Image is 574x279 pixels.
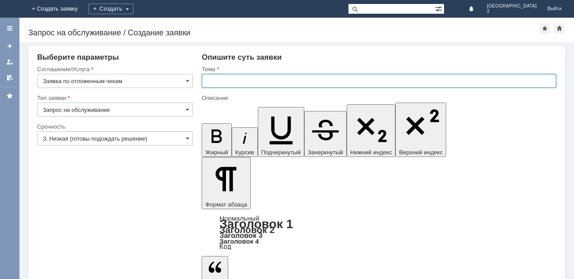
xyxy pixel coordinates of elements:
div: Формат абзаца [202,215,556,250]
a: Заголовок 2 [219,225,275,235]
button: Подчеркнутый [258,107,304,157]
span: Верхний индекс [399,149,443,156]
a: Заголовок 3 [219,231,262,239]
a: Мои заявки [3,55,17,69]
a: Мои согласования [3,71,17,85]
span: Подчеркнутый [261,149,301,156]
button: Курсив [232,127,258,157]
div: Создать [88,4,134,14]
span: Формат абзаца [205,201,247,208]
span: Опишите суть заявки [202,53,282,61]
button: Жирный [202,123,232,157]
span: 2 [487,9,537,14]
div: Описание [202,95,555,101]
div: Запрос на обслуживание / Создание заявки [28,28,540,37]
a: Заголовок 1 [219,217,293,231]
a: Заголовок 4 [219,237,259,245]
div: Сделать домашней страницей [554,23,565,34]
button: Нижний индекс [347,104,396,157]
div: Срочность [37,124,191,130]
div: Тип заявки [37,95,191,101]
span: Нижний индекс [350,149,392,156]
a: Создать заявку [3,39,17,53]
span: Зачеркнутый [308,149,343,156]
button: Верхний индекс [395,103,446,157]
a: Код [219,243,231,251]
div: Тема [202,66,555,72]
a: Нормальный [219,214,259,222]
div: Соглашение/Услуга [37,66,191,72]
span: Жирный [205,149,228,156]
span: Выберите параметры [37,53,119,61]
button: Формат абзаца [202,157,250,209]
div: Добавить в избранное [540,23,550,34]
span: [GEOGRAPHIC_DATA] [487,4,537,9]
span: Курсив [235,149,254,156]
button: Зачеркнутый [304,111,347,157]
span: Расширенный поиск [435,4,444,12]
